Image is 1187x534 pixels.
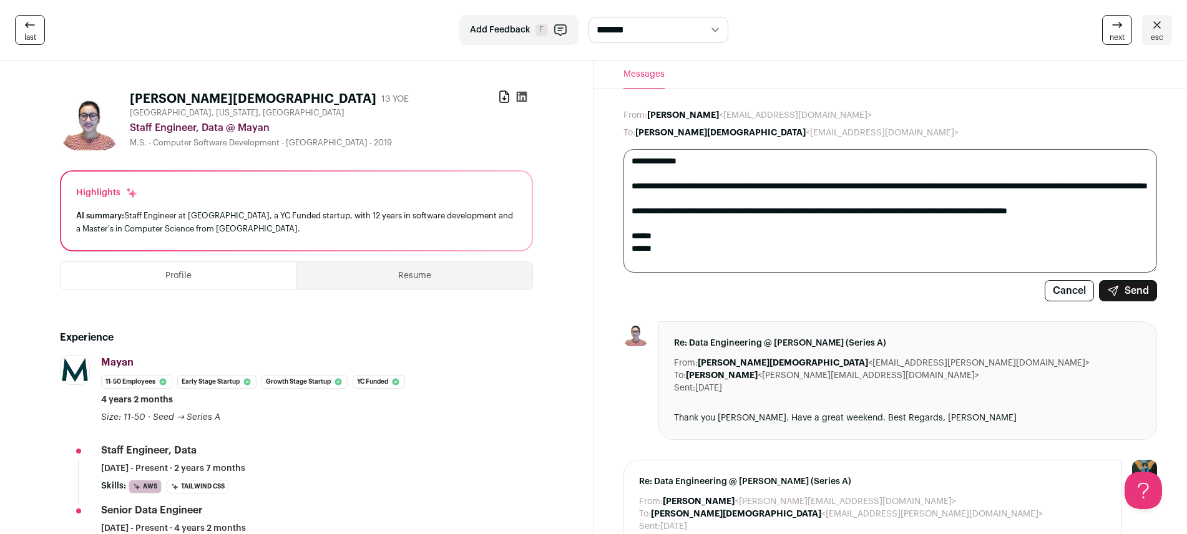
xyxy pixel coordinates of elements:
a: last [15,15,45,45]
li: Growth Stage Startup [261,375,348,389]
b: [PERSON_NAME][DEMOGRAPHIC_DATA] [698,359,868,367]
button: Cancel [1045,280,1094,301]
button: Messages [623,61,665,89]
span: Skills: [101,480,126,492]
dt: Sent: [639,520,660,533]
b: [PERSON_NAME][DEMOGRAPHIC_DATA] [651,510,821,518]
dt: From: [674,357,698,369]
button: Profile [61,262,296,289]
button: Resume [297,262,532,289]
span: Seed → Series A [153,413,220,422]
dt: To: [639,508,651,520]
li: AWS [129,480,162,493]
img: ee261c97b2ba04666e168fdf2c0727437c3833964a28705ace0c2472760b7f55.png [61,356,89,384]
a: esc [1142,15,1172,45]
dd: [DATE] [660,520,687,533]
b: [PERSON_NAME][DEMOGRAPHIC_DATA] [635,129,806,137]
img: 86444610268cee0384216f7961594ba4c2a26ae2ce146870cea8a7ec9d84efd3 [60,90,120,150]
dd: <[EMAIL_ADDRESS][DOMAIN_NAME]> [647,109,872,122]
b: [PERSON_NAME] [647,111,719,120]
span: last [24,32,36,42]
div: Staff Engineer, Data [101,444,197,457]
dt: To: [674,369,686,382]
span: Size: 11-50 [101,413,145,422]
li: Tailwind CSS [167,480,229,493]
h1: [PERSON_NAME][DEMOGRAPHIC_DATA] [130,90,376,108]
div: Staff Engineer, Data @ Mayan [130,120,533,135]
img: 86444610268cee0384216f7961594ba4c2a26ae2ce146870cea8a7ec9d84efd3 [623,321,648,346]
li: YC Funded [353,375,405,389]
div: Senior Data Engineer [101,503,203,517]
span: F [535,24,548,36]
dt: To: [623,127,635,139]
dd: <[EMAIL_ADDRESS][DOMAIN_NAME]> [635,127,959,139]
li: Early Stage Startup [177,375,256,389]
span: Re: Data Engineering @ [PERSON_NAME] (Series A) [674,337,1141,349]
span: Add Feedback [470,24,530,36]
dd: <[EMAIL_ADDRESS][PERSON_NAME][DOMAIN_NAME]> [698,357,1090,369]
div: Thank you [PERSON_NAME]. Have a great weekend. Best Regards, [PERSON_NAME] [674,412,1141,424]
div: M.S. - Computer Software Development - [GEOGRAPHIC_DATA] - 2019 [130,138,533,148]
span: [GEOGRAPHIC_DATA], [US_STATE], [GEOGRAPHIC_DATA] [130,108,344,118]
dd: [DATE] [695,382,722,394]
span: 4 years 2 months [101,394,173,406]
dd: <[PERSON_NAME][EMAIL_ADDRESS][DOMAIN_NAME]> [663,495,956,508]
span: [DATE] - Present · 2 years 7 months [101,462,245,475]
span: Mayan [101,357,134,367]
h2: Experience [60,330,533,345]
dt: From: [639,495,663,508]
span: AI summary: [76,211,124,220]
button: Send [1099,280,1157,301]
div: Staff Engineer at [GEOGRAPHIC_DATA], a YC Funded startup, with 12 years in software development a... [76,209,517,235]
a: next [1102,15,1132,45]
li: 11-50 employees [101,375,172,389]
b: [PERSON_NAME] [686,371,758,380]
dt: From: [623,109,647,122]
div: Highlights [76,187,138,199]
span: Re: Data Engineering @ [PERSON_NAME] (Series A) [639,475,1106,488]
dd: <[EMAIL_ADDRESS][PERSON_NAME][DOMAIN_NAME]> [651,508,1043,520]
dt: Sent: [674,382,695,394]
img: 12031951-medium_jpg [1132,460,1157,485]
span: esc [1151,32,1163,42]
span: next [1110,32,1125,42]
dd: <[PERSON_NAME][EMAIL_ADDRESS][DOMAIN_NAME]> [686,369,979,382]
button: Add Feedback F [459,15,579,45]
span: · [148,411,150,424]
iframe: Help Scout Beacon - Open [1125,472,1162,509]
b: [PERSON_NAME] [663,497,735,506]
div: 13 YOE [381,93,409,105]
